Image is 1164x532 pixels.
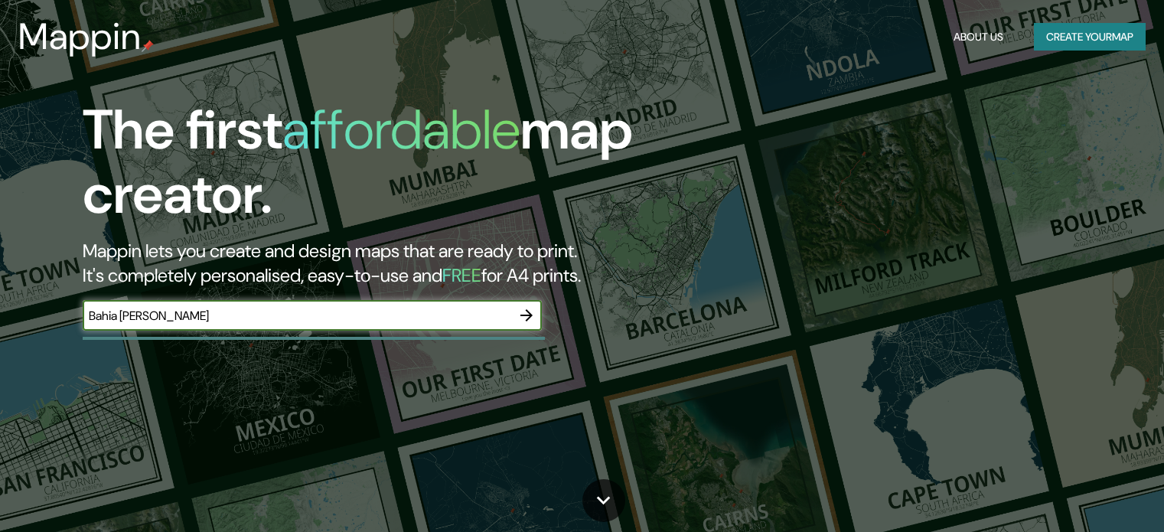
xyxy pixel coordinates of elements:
h3: Mappin [18,15,142,58]
h2: Mappin lets you create and design maps that are ready to print. It's completely personalised, eas... [83,239,665,288]
h5: FREE [442,263,481,287]
h1: affordable [282,94,520,165]
h1: The first map creator. [83,98,665,239]
button: About Us [947,23,1009,51]
iframe: Help widget launcher [1028,472,1147,515]
input: Choose your favourite place [83,307,511,325]
img: mappin-pin [142,40,154,52]
button: Create yourmap [1034,23,1146,51]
